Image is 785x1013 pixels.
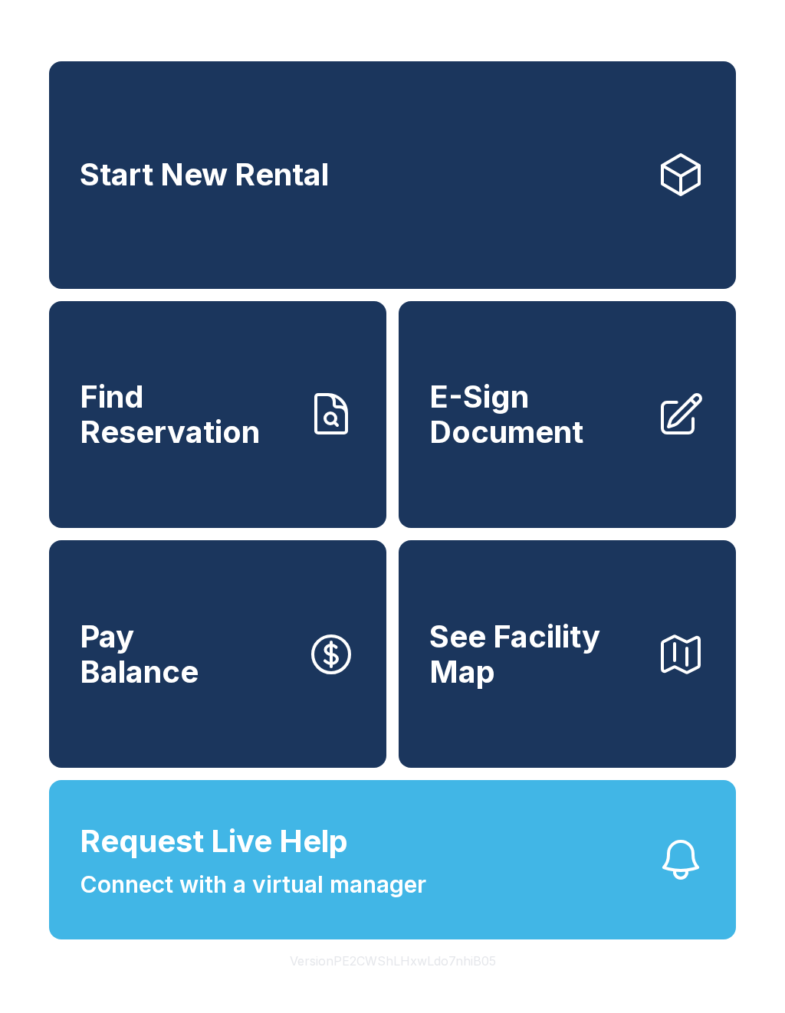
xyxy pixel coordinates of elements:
[80,157,329,192] span: Start New Rental
[49,301,386,529] a: Find Reservation
[80,818,348,864] span: Request Live Help
[80,619,199,689] span: Pay Balance
[80,379,294,449] span: Find Reservation
[278,939,508,982] button: VersionPE2CWShLHxwLdo7nhiB05
[399,301,736,529] a: E-Sign Document
[80,867,426,902] span: Connect with a virtual manager
[49,780,736,939] button: Request Live HelpConnect with a virtual manager
[399,540,736,768] button: See Facility Map
[49,540,386,768] a: PayBalance
[429,379,644,449] span: E-Sign Document
[49,61,736,289] a: Start New Rental
[429,619,644,689] span: See Facility Map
